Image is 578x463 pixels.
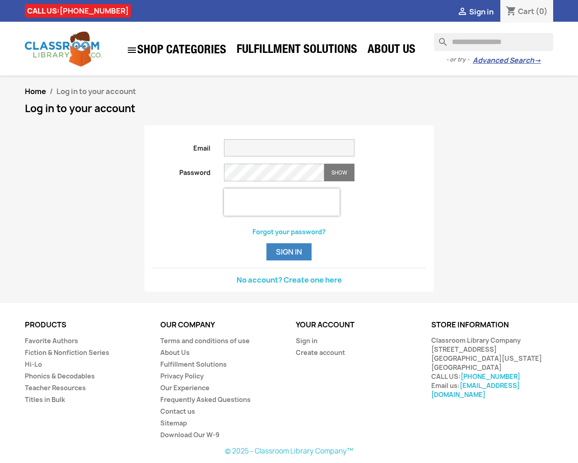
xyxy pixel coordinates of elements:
i: shopping_cart [506,6,517,17]
div: Classroom Library Company [STREET_ADDRESS] [GEOGRAPHIC_DATA][US_STATE] [GEOGRAPHIC_DATA] CALL US:... [431,336,553,399]
img: Classroom Library Company [25,32,102,66]
a: Titles in Bulk [25,395,65,404]
button: Show [324,164,354,181]
a: Teacher Resources [25,383,86,392]
a: [PHONE_NUMBER] [60,6,129,16]
h1: Log in to your account [25,103,553,114]
a: SHOP CATEGORIES [122,40,231,60]
iframe: reCAPTCHA [224,189,340,216]
a: Phonics & Decodables [25,372,95,380]
a: About Us [160,348,190,357]
a: Home [25,86,46,96]
a: [EMAIL_ADDRESS][DOMAIN_NAME] [431,381,520,399]
a: No account? Create one here [237,275,342,285]
span: Sign in [469,7,494,17]
a: About Us [363,42,420,60]
p: Store information [431,321,553,329]
span: (0) [536,6,548,16]
span: - or try - [446,55,473,64]
a:  Sign in [457,7,494,17]
i:  [457,7,468,18]
a: Sign in [296,336,317,345]
a: © 2025 - Classroom Library Company™ [225,446,353,456]
input: Search [434,33,553,51]
span: Cart [518,6,534,16]
span: Log in to your account [56,86,136,96]
a: Fulfillment Solutions [232,42,362,60]
i: search [434,33,445,44]
a: Hi-Lo [25,360,42,369]
label: Password [145,164,217,177]
i:  [126,45,137,56]
label: Email [145,139,217,153]
a: Your account [296,320,354,330]
a: Fiction & Nonfiction Series [25,348,109,357]
a: Favorite Authors [25,336,78,345]
a: Frequently Asked Questions [160,395,251,404]
a: Download Our W-9 [160,430,219,439]
a: [PHONE_NUMBER] [461,372,520,381]
button: Sign in [266,243,312,260]
a: Create account [296,348,345,357]
span: → [534,56,541,65]
a: Forgot your password? [252,227,326,236]
a: Terms and conditions of use [160,336,250,345]
p: Products [25,321,147,329]
a: Advanced Search→ [473,56,541,65]
a: Fulfillment Solutions [160,360,227,369]
a: Sitemap [160,419,187,427]
input: Password input [224,164,324,181]
a: Our Experience [160,383,210,392]
p: Our company [160,321,282,329]
div: CALL US: [25,4,131,18]
a: Privacy Policy [160,372,204,380]
a: Contact us [160,407,195,416]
